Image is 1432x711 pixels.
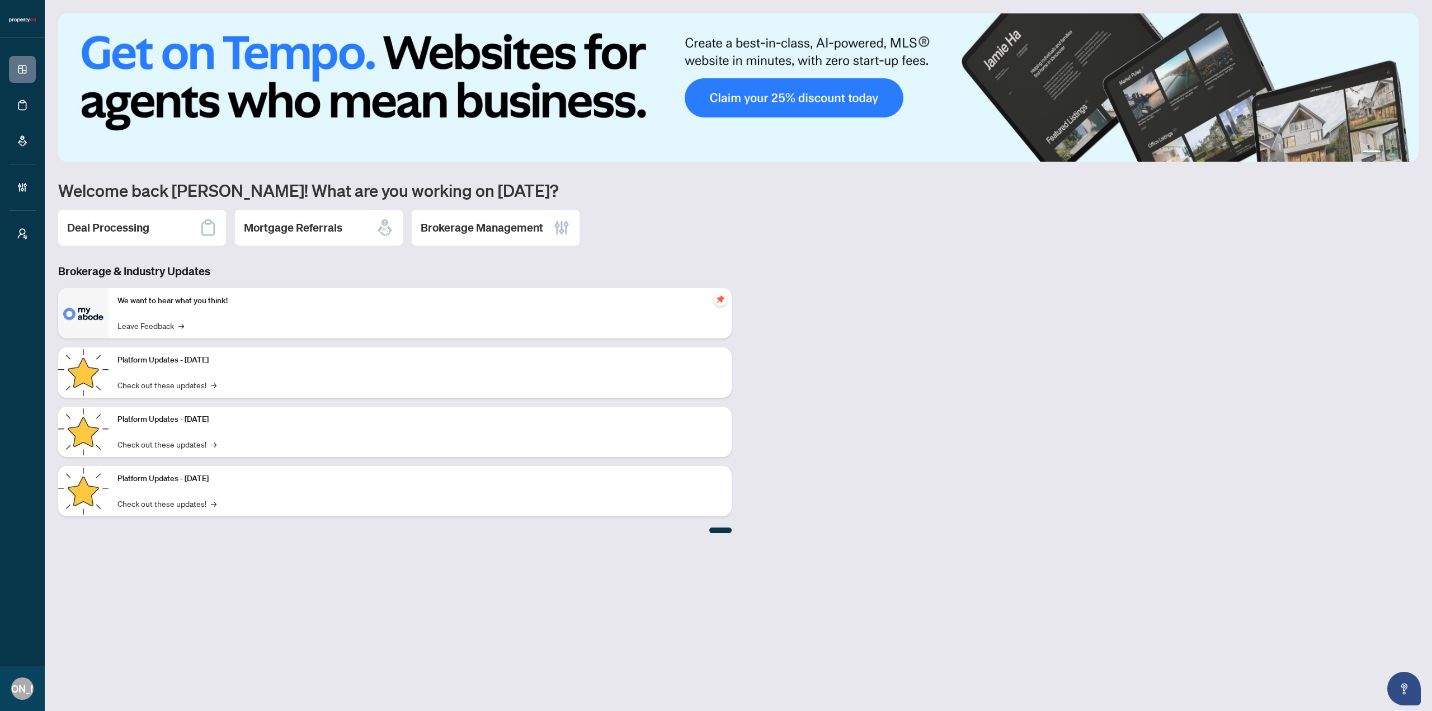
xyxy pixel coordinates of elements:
[117,354,723,366] p: Platform Updates - [DATE]
[58,407,109,457] img: Platform Updates - July 8, 2025
[117,379,216,391] a: Check out these updates!→
[244,220,342,236] h2: Mortgage Referrals
[58,263,732,279] h3: Brokerage & Industry Updates
[58,180,1419,201] h1: Welcome back [PERSON_NAME]! What are you working on [DATE]?
[1403,150,1407,155] button: 4
[178,319,184,332] span: →
[117,438,216,450] a: Check out these updates!→
[211,438,216,450] span: →
[211,497,216,510] span: →
[1394,150,1398,155] button: 3
[58,288,109,338] img: We want to hear what you think!
[117,413,723,426] p: Platform Updates - [DATE]
[117,473,723,485] p: Platform Updates - [DATE]
[58,13,1419,162] img: Slide 0
[1387,672,1421,705] button: Open asap
[58,347,109,398] img: Platform Updates - July 21, 2025
[1385,150,1389,155] button: 2
[421,220,543,236] h2: Brokerage Management
[117,497,216,510] a: Check out these updates!→
[211,379,216,391] span: →
[67,220,149,236] h2: Deal Processing
[17,228,28,239] span: user-switch
[117,295,723,307] p: We want to hear what you think!
[9,17,36,23] img: logo
[714,293,727,306] span: pushpin
[58,466,109,516] img: Platform Updates - June 23, 2025
[117,319,184,332] a: Leave Feedback→
[1363,150,1381,155] button: 1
